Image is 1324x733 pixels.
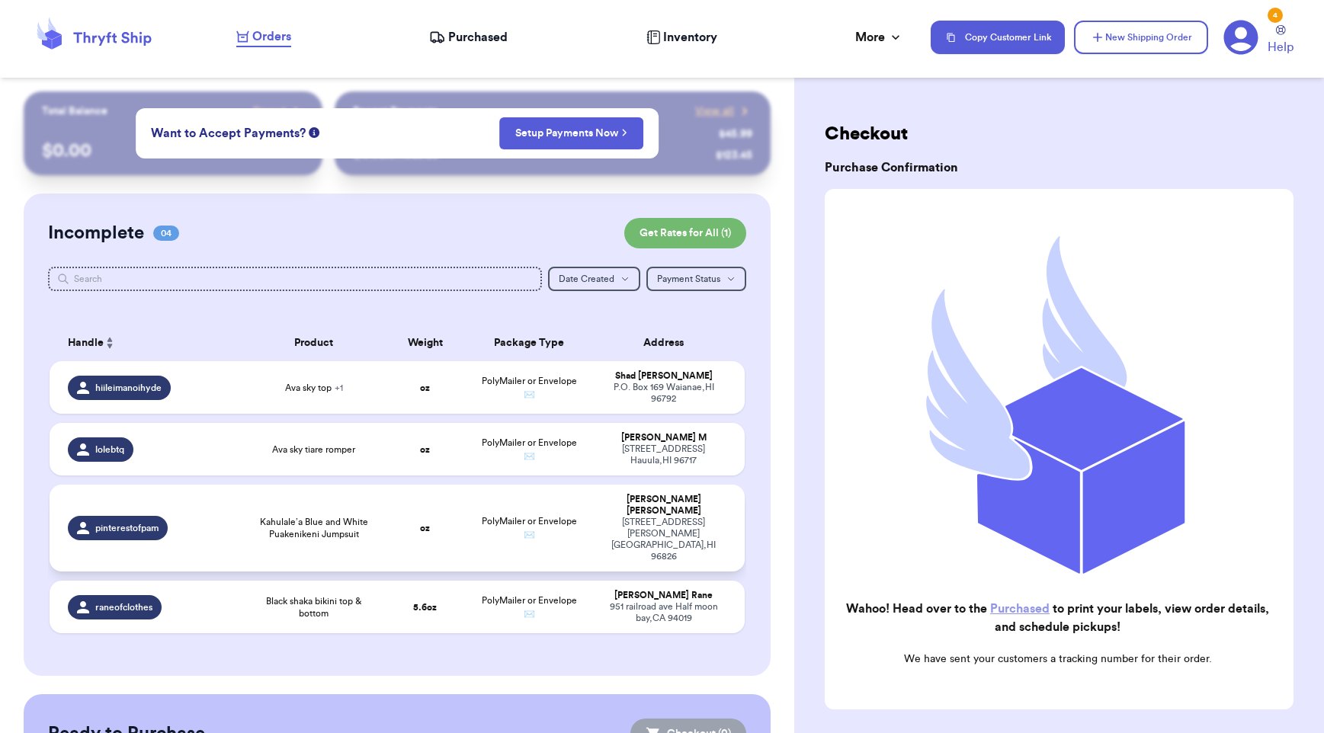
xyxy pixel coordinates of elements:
[429,28,508,46] a: Purchased
[646,28,717,46] a: Inventory
[601,590,726,601] div: [PERSON_NAME] Rane
[68,335,104,351] span: Handle
[663,28,717,46] span: Inventory
[719,126,752,142] div: $ 45.99
[601,517,726,562] div: [STREET_ADDRESS][PERSON_NAME] [GEOGRAPHIC_DATA] , HI 96826
[695,104,752,119] a: View all
[482,376,577,399] span: PolyMailer or Envelope ✉️
[482,438,577,461] span: PolyMailer or Envelope ✉️
[42,104,107,119] p: Total Balance
[515,126,627,141] a: Setup Payments Now
[825,158,1294,177] h3: Purchase Confirmation
[1268,8,1283,23] div: 4
[253,104,286,119] span: Payout
[95,382,162,394] span: hiileimanoihyde
[657,274,720,283] span: Payment Status
[420,383,430,392] strong: oz
[695,104,734,119] span: View all
[990,603,1050,615] a: Purchased
[420,445,430,454] strong: oz
[837,651,1278,667] p: We have sent your customers a tracking number for their order.
[931,21,1065,54] button: Copy Customer Link
[855,28,903,46] div: More
[48,221,144,245] h2: Incomplete
[601,601,726,624] div: 951 railroad ave Half moon bay , CA 94019
[624,218,746,248] button: Get Rates for All (1)
[253,104,304,119] a: Payout
[272,443,355,456] span: Ava sky tiare romper
[95,601,152,613] span: raneofclothes
[245,325,383,361] th: Product
[825,122,1294,146] h2: Checkout
[104,334,116,352] button: Sort ascending
[153,226,179,241] span: 04
[559,274,614,283] span: Date Created
[482,517,577,539] span: PolyMailer or Envelope ✉️
[448,28,508,46] span: Purchased
[591,325,745,361] th: Address
[716,148,752,163] div: $ 123.45
[646,267,746,291] button: Payment Status
[95,522,159,534] span: pinterestofpam
[1268,25,1294,56] a: Help
[285,382,343,394] span: Ava sky top
[601,382,726,405] div: P.O. Box 169 Waianae , HI 96792
[601,432,726,443] div: [PERSON_NAME] M
[601,443,726,466] div: [STREET_ADDRESS] Hauula , HI 96717
[383,325,466,361] th: Weight
[353,104,438,119] p: Recent Payments
[466,325,591,361] th: Package Type
[48,267,542,291] input: Search
[482,596,577,619] span: PolyMailer or Envelope ✉️
[151,124,306,142] span: Want to Accept Payments?
[413,603,437,612] strong: 5.6 oz
[601,494,726,517] div: [PERSON_NAME] [PERSON_NAME]
[42,139,304,163] p: $ 0.00
[1223,20,1258,55] a: 4
[252,27,291,46] span: Orders
[420,523,430,533] strong: oz
[254,516,374,540] span: Kahulale’a Blue and White Puakenikeni Jumpsuit
[1268,38,1294,56] span: Help
[335,383,343,392] span: + 1
[499,117,643,149] button: Setup Payments Now
[837,600,1278,636] h2: Wahoo! Head over to the to print your labels, view order details, and schedule pickups!
[1074,21,1208,54] button: New Shipping Order
[254,595,374,619] span: Black shaka bikini top & bottom
[95,443,124,456] span: lolebtq
[236,27,291,47] a: Orders
[548,267,640,291] button: Date Created
[601,370,726,382] div: Shad [PERSON_NAME]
